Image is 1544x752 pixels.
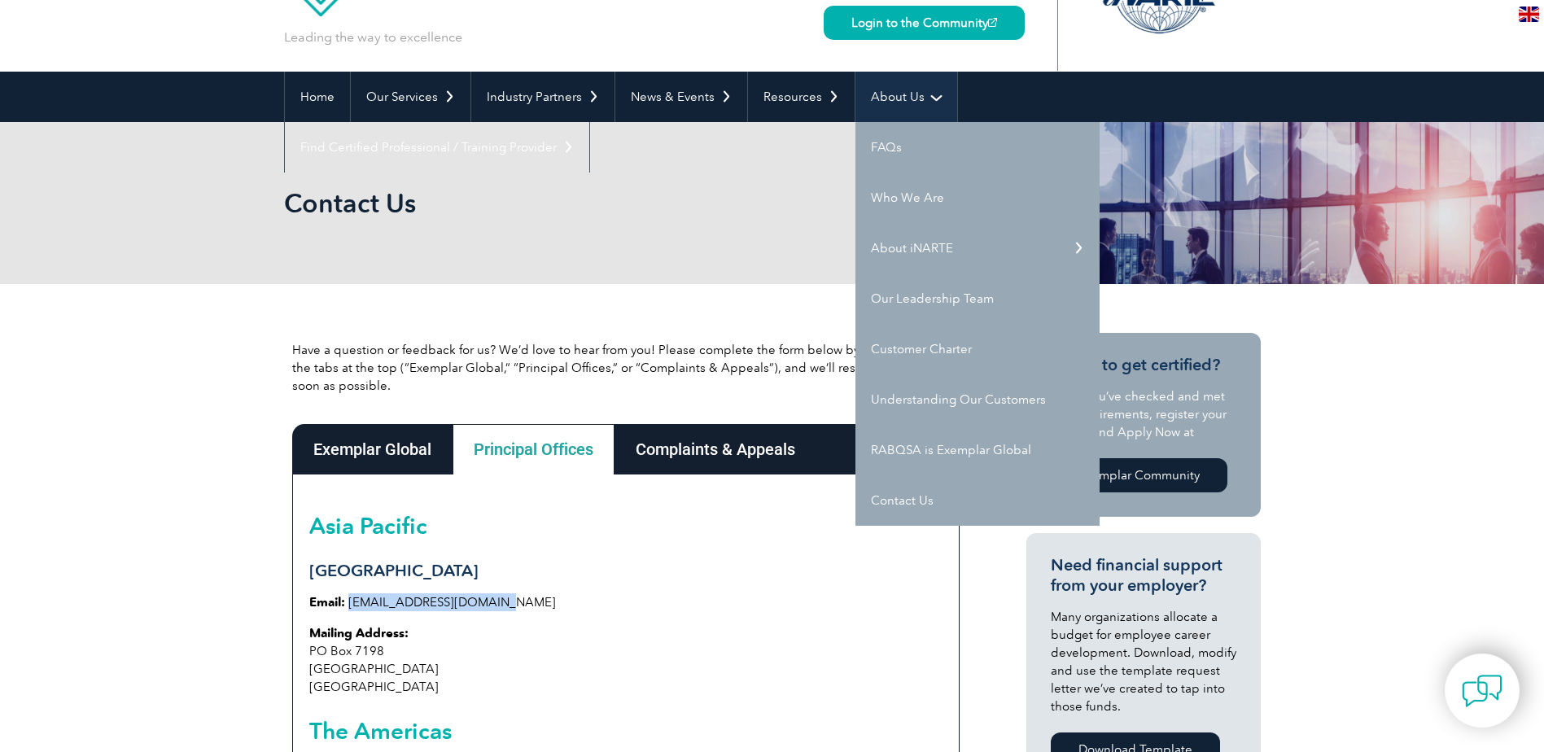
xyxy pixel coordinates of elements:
[284,28,462,46] p: Leading the way to excellence
[855,223,1100,273] a: About iNARTE
[1051,608,1236,715] p: Many organizations allocate a budget for employee career development. Download, modify and use th...
[855,475,1100,526] a: Contact Us
[1051,387,1236,441] p: Once you’ve checked and met the requirements, register your details and Apply Now at
[453,424,615,474] div: Principal Offices
[1051,555,1236,596] h3: Need financial support from your employer?
[1051,458,1227,492] a: Exemplar Community
[615,72,747,122] a: News & Events
[855,425,1100,475] a: RABQSA is Exemplar Global
[615,424,816,474] div: Complaints & Appeals
[1519,7,1539,22] img: en
[309,561,943,581] h3: [GEOGRAPHIC_DATA]
[309,513,943,539] h2: Asia Pacific
[855,173,1100,223] a: Who We Are
[855,122,1100,173] a: FAQs
[748,72,855,122] a: Resources
[1051,355,1236,375] h3: Ready to get certified?
[471,72,615,122] a: Industry Partners
[824,6,1025,40] a: Login to the Community
[855,324,1100,374] a: Customer Charter
[285,122,589,173] a: Find Certified Professional / Training Provider
[855,72,957,122] a: About Us
[1462,671,1502,711] img: contact-chat.png
[309,718,943,744] h2: The Americas
[348,595,556,610] a: [EMAIL_ADDRESS][DOMAIN_NAME]
[988,18,997,27] img: open_square.png
[309,595,345,610] strong: Email:
[309,624,943,696] p: PO Box 7198 [GEOGRAPHIC_DATA] [GEOGRAPHIC_DATA]
[284,187,909,219] h1: Contact Us
[292,341,960,395] p: Have a question or feedback for us? We’d love to hear from you! Please complete the form below by...
[292,424,453,474] div: Exemplar Global
[285,72,350,122] a: Home
[309,626,409,641] strong: Mailing Address:
[351,72,470,122] a: Our Services
[855,374,1100,425] a: Understanding Our Customers
[855,273,1100,324] a: Our Leadership Team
